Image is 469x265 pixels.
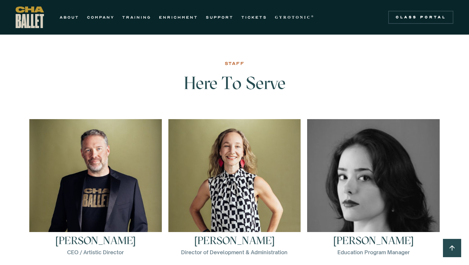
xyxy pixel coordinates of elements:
a: ENRICHMENT [159,13,198,21]
a: [PERSON_NAME]Education Program Manager [307,119,440,256]
a: home [16,7,44,28]
div: STAFF [225,60,245,68]
a: GYROTONIC® [275,13,315,21]
a: COMPANY [87,13,114,21]
h3: Here To Serve [129,73,340,106]
sup: ® [311,15,315,18]
a: Class Portal [388,11,453,24]
a: [PERSON_NAME]CEO / Artistic Director [29,119,162,256]
a: TRAINING [122,13,151,21]
a: TICKETS [241,13,267,21]
div: Director of Development & Administration [181,248,288,256]
a: ABOUT [60,13,79,21]
h3: [PERSON_NAME] [194,235,275,246]
a: [PERSON_NAME]Director of Development & Administration [168,119,301,256]
h3: [PERSON_NAME] [333,235,414,246]
a: SUPPORT [206,13,234,21]
div: Class Portal [392,15,449,20]
div: CEO / Artistic Director [67,248,124,256]
h3: [PERSON_NAME] [55,235,136,246]
strong: GYROTONIC [275,15,311,20]
div: Education Program Manager [337,248,410,256]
